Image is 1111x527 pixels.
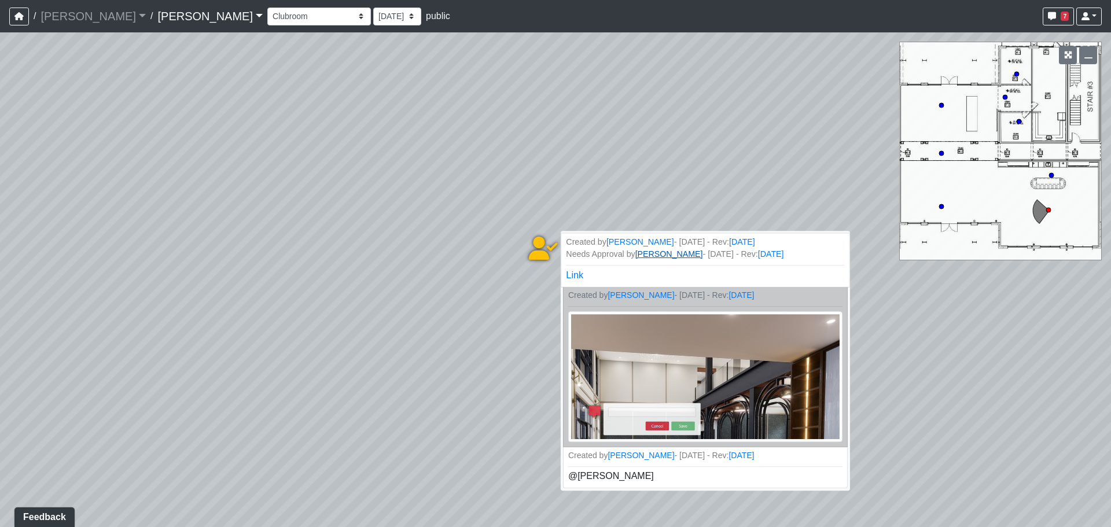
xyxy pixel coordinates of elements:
[566,270,583,279] a: Link
[729,451,754,460] a: [DATE]
[729,290,754,300] a: [DATE]
[29,5,41,28] span: /
[1061,12,1069,21] span: 7
[608,451,674,460] a: [PERSON_NAME]
[758,249,784,259] a: [DATE]
[566,236,844,248] small: Created by - [DATE] - Rev:
[568,449,843,462] small: Created by - [DATE] - Rev:
[9,504,77,527] iframe: Ybug feedback widget
[729,237,755,246] a: [DATE]
[568,311,843,442] img: vkTwfCvg3zPrRrbaRhX879.png
[606,237,674,246] a: [PERSON_NAME]
[157,5,263,28] a: [PERSON_NAME]
[568,471,654,481] span: @[PERSON_NAME]
[566,248,844,260] small: Needs Approval by - [DATE] - Rev:
[41,5,146,28] a: [PERSON_NAME]
[146,5,157,28] span: /
[568,289,843,301] small: Created by - [DATE] - Rev:
[426,11,450,21] span: public
[635,249,703,259] a: [PERSON_NAME]
[608,290,674,300] a: [PERSON_NAME]
[1043,8,1074,25] button: 7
